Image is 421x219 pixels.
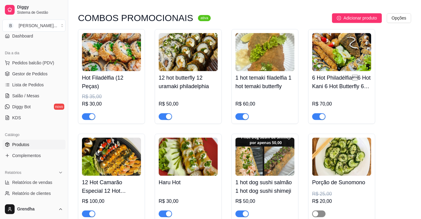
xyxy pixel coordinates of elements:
[2,130,65,140] div: Catálogo
[82,198,141,205] div: R$ 100,00
[12,71,48,77] span: Gestor de Pedidos
[312,138,371,176] img: product-image
[159,198,218,205] div: R$ 30,00
[12,115,21,121] span: KDS
[17,206,56,212] span: Grendha
[2,69,65,79] a: Gestor de Pedidos
[2,2,65,17] a: DiggySistema de Gestão
[12,60,54,66] span: Pedidos balcão (PDV)
[159,100,218,108] div: R$ 50,00
[17,5,63,10] span: Diggy
[12,93,39,99] span: Salão / Mesas
[2,31,65,41] a: Dashboard
[2,48,65,58] div: Dia a dia
[2,113,65,123] a: KDS
[312,178,371,187] h4: Porção de Sunomono
[159,178,218,187] h4: Haru Hot
[12,142,29,148] span: Produtos
[12,190,51,196] span: Relatório de clientes
[344,15,377,21] span: Adicionar produto
[2,202,65,217] button: Grendha
[5,170,21,175] span: Relatórios
[2,178,65,187] a: Relatórios de vendas
[8,23,14,29] span: B
[78,14,193,22] h3: COMBOS PROMOCIONAIS
[198,15,210,21] sup: ativa
[12,153,41,159] span: Complementos
[82,93,141,100] div: R$ 35,00
[159,33,218,71] img: product-image
[12,104,31,110] span: Diggy Bot
[2,140,65,149] a: Produtos
[82,100,141,108] div: R$ 30,00
[312,198,371,205] div: R$ 20,00
[312,33,371,71] img: product-image
[12,82,44,88] span: Lista de Pedidos
[235,198,295,205] div: R$ 50,00
[159,74,218,91] h4: 12 hot butterfly 12 uramaki philadelphia
[2,151,65,160] a: Complementos
[235,33,295,71] img: product-image
[312,74,371,91] h4: 6 Hot Philadélfia6 Hot Kani 6 Hot Butterfly 6 Hot Skin 4 Hot Ball 1 Temaki Hot kani 3 tempurá
[312,100,371,108] div: R$ 70,00
[82,74,141,91] h4: Hot Filadélfia (12 Peças)
[2,80,65,90] a: Lista de Pedidos
[19,23,57,29] div: [PERSON_NAME] ...
[387,13,411,23] button: Opções
[2,58,65,68] button: Pedidos balcão (PDV)
[235,178,295,195] h4: 1 hot dog sushi salmão 1 hot dog sushi shimeji
[392,15,406,21] span: Opções
[312,190,371,198] div: R$ 25,00
[82,178,141,195] h4: 12 Hot Camarão Especial 12 Hot Philadelphia 12 Futomaki Skin 4 Hot Ball 4 Niguiri 4 Tempurá
[82,138,141,176] img: product-image
[17,10,63,15] span: Sistema de Gestão
[2,188,65,198] a: Relatório de clientes
[12,33,33,39] span: Dashboard
[235,74,295,91] h4: 1 hot temaki filadelfia 1 hot temaki butterfly
[337,16,341,20] span: plus-circle
[82,33,141,71] img: product-image
[12,179,52,185] span: Relatórios de vendas
[332,13,382,23] button: Adicionar produto
[235,138,295,176] img: product-image
[2,20,65,32] button: Select a team
[2,91,65,101] a: Salão / Mesas
[2,102,65,112] a: Diggy Botnovo
[159,138,218,176] img: product-image
[235,100,295,108] div: R$ 60,00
